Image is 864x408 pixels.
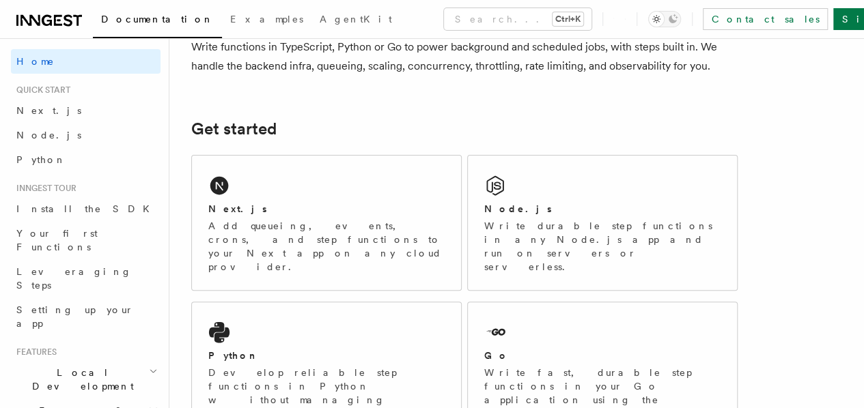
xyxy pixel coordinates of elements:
[11,49,161,74] a: Home
[222,4,311,37] a: Examples
[484,202,552,216] h2: Node.js
[11,297,161,336] a: Setting up your app
[208,349,259,362] h2: Python
[16,130,81,141] span: Node.js
[16,228,98,252] span: Your first Functions
[16,304,134,329] span: Setting up your app
[16,266,132,291] span: Leveraging Steps
[16,203,158,214] span: Install the SDK
[11,147,161,172] a: Python
[553,12,583,26] kbd: Ctrl+K
[703,8,828,30] a: Contact sales
[16,105,81,116] span: Next.js
[467,155,738,291] a: Node.jsWrite durable step functions in any Node.js app and run on servers or serverless.
[93,4,222,38] a: Documentation
[11,366,149,393] span: Local Development
[444,8,591,30] button: Search...Ctrl+K
[11,196,161,221] a: Install the SDK
[11,259,161,297] a: Leveraging Steps
[11,98,161,123] a: Next.js
[16,154,66,165] span: Python
[11,123,161,147] a: Node.js
[230,14,303,25] span: Examples
[11,347,57,358] span: Features
[11,85,70,96] span: Quick start
[16,55,55,68] span: Home
[191,155,462,291] a: Next.jsAdd queueing, events, crons, and step functions to your Next app on any cloud provider.
[208,202,267,216] h2: Next.js
[191,119,277,139] a: Get started
[311,4,400,37] a: AgentKit
[320,14,392,25] span: AgentKit
[11,183,76,194] span: Inngest tour
[484,349,509,362] h2: Go
[11,221,161,259] a: Your first Functions
[648,11,681,27] button: Toggle dark mode
[208,219,445,274] p: Add queueing, events, crons, and step functions to your Next app on any cloud provider.
[484,219,721,274] p: Write durable step functions in any Node.js app and run on servers or serverless.
[191,38,738,76] p: Write functions in TypeScript, Python or Go to power background and scheduled jobs, with steps bu...
[101,14,214,25] span: Documentation
[11,360,161,398] button: Local Development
